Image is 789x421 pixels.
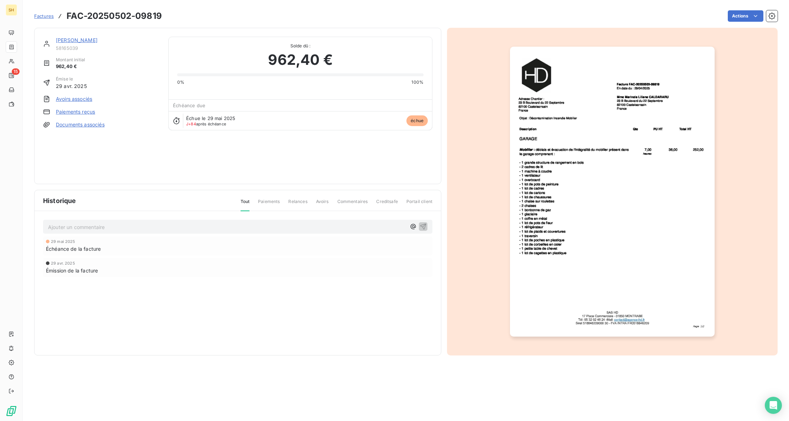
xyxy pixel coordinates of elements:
div: Open Intercom Messenger [765,397,782,414]
a: Paiements reçus [56,108,95,115]
span: Creditsafe [376,198,398,210]
span: Commentaires [337,198,368,210]
span: après échéance [186,122,226,126]
span: 962,40 € [56,63,85,70]
span: Échéance de la facture [46,245,101,253]
img: Logo LeanPay [6,405,17,417]
a: Factures [34,12,54,20]
span: 29 avr. 2025 [51,261,75,265]
span: Tout [241,198,250,211]
a: 15 [6,70,17,81]
span: Émise le [56,76,87,82]
span: échue [406,115,428,126]
a: Documents associés [56,121,105,128]
span: Relances [288,198,307,210]
span: 962,40 € [268,49,332,71]
span: Historique [43,196,76,206]
a: [PERSON_NAME] [56,37,98,43]
img: invoice_thumbnail [510,47,715,337]
span: 29 mai 2025 [51,239,75,244]
h3: FAC-20250502-09819 [67,10,162,22]
span: Émission de la facture [46,267,98,274]
span: 58165039 [56,45,160,51]
span: J+84 [186,121,196,126]
span: Paiements [258,198,280,210]
span: Échéance due [173,103,205,108]
span: Portail client [406,198,432,210]
span: Factures [34,13,54,19]
span: 29 avr. 2025 [56,82,87,90]
span: 100% [411,79,424,85]
span: Avoirs [316,198,329,210]
div: SH [6,4,17,16]
a: Avoirs associés [56,95,92,103]
span: Solde dû : [177,43,424,49]
span: 15 [12,68,20,75]
button: Actions [728,10,763,22]
span: Échue le 29 mai 2025 [186,115,235,121]
span: 0% [177,79,184,85]
span: Montant initial [56,57,85,63]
